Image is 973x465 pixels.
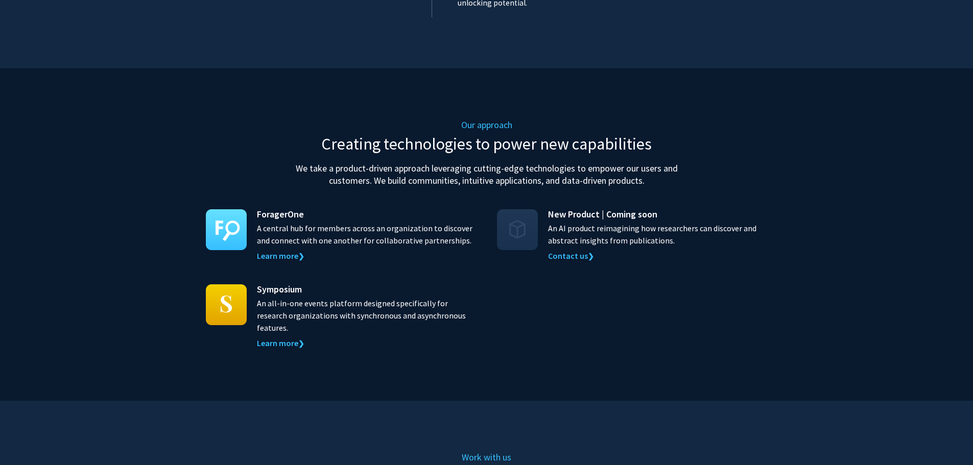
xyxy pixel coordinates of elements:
[548,222,768,247] p: An AI product reimagining how researchers can discover and abstract insights from publications.
[206,209,247,250] img: foragerone_product_icon.png
[206,452,768,463] h5: Work with us
[548,251,594,261] a: Opens in a new tab
[298,339,304,348] span: ❯
[257,222,477,247] p: A central hub for members across an organization to discover and connect with one another for col...
[497,209,538,250] img: new_product_icon.png
[588,252,594,261] span: ❯
[282,134,691,154] h2: Creating technologies to power new capabilities
[8,419,43,457] iframe: Chat
[257,338,304,348] a: Opens in a new tab
[282,162,691,187] h5: We take a product-driven approach leveraging cutting-edge technologies to empower our users and c...
[257,207,304,221] span: ForagerOne
[298,252,304,261] span: ❯
[257,297,477,334] p: An all-in-one events platform designed specifically for research organizations with synchronous a...
[548,207,657,221] span: New Product | Coming soon
[206,284,247,325] img: symposium_product_icon.png
[282,119,691,131] h5: Our approach
[257,251,304,261] a: Opens in a new tab
[257,282,302,296] span: Symposium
